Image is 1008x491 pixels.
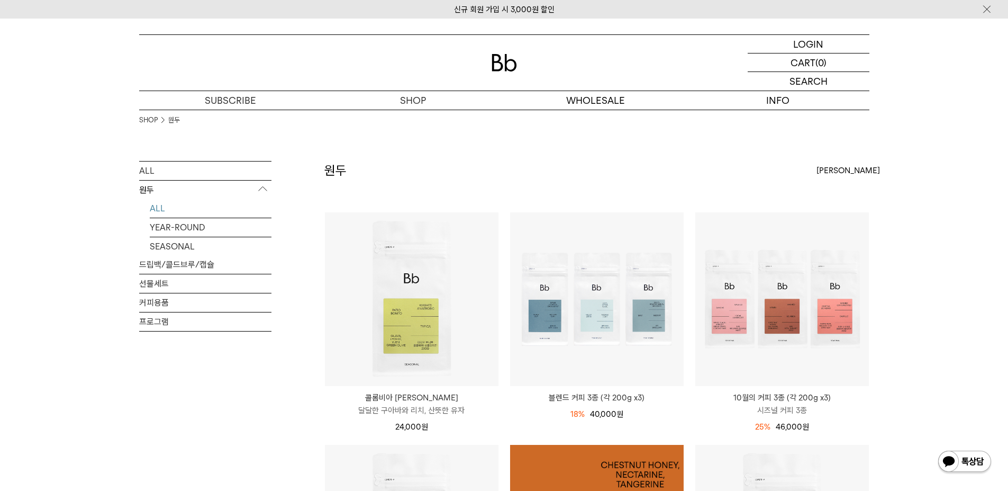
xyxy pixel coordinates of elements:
[139,274,271,293] a: 선물세트
[616,409,623,419] span: 원
[139,255,271,274] a: 드립백/콜드브루/캡슐
[150,199,271,218] a: ALL
[139,162,271,180] a: ALL
[325,404,498,417] p: 달달한 구아바와 리치, 산뜻한 유자
[748,35,869,53] a: LOGIN
[793,35,823,53] p: LOGIN
[139,181,271,200] p: 원두
[687,91,869,110] p: INFO
[395,422,428,432] span: 24,000
[510,391,684,404] a: 블렌드 커피 3종 (각 200g x3)
[139,115,158,126] a: SHOP
[816,164,880,177] span: [PERSON_NAME]
[504,91,687,110] p: WHOLESALE
[150,237,271,256] a: SEASONAL
[421,422,428,432] span: 원
[695,391,869,417] a: 10월의 커피 3종 (각 200g x3) 시즈널 커피 3종
[815,53,827,72] p: (0)
[150,218,271,237] a: YEAR-ROUND
[748,53,869,72] a: CART (0)
[168,115,180,126] a: 원두
[789,72,828,91] p: SEARCH
[802,422,809,432] span: 원
[937,450,992,475] img: 카카오톡 채널 1:1 채팅 버튼
[139,293,271,312] a: 커피용품
[325,391,498,404] p: 콜롬비아 [PERSON_NAME]
[776,422,809,432] span: 46,000
[755,421,770,433] div: 25%
[492,54,517,72] img: 로고
[454,5,555,14] a: 신규 회원 가입 시 3,000원 할인
[510,212,684,386] img: 블렌드 커피 3종 (각 200g x3)
[322,91,504,110] a: SHOP
[695,404,869,417] p: 시즈널 커피 3종
[695,212,869,386] img: 10월의 커피 3종 (각 200g x3)
[695,391,869,404] p: 10월의 커피 3종 (각 200g x3)
[325,391,498,417] a: 콜롬비아 [PERSON_NAME] 달달한 구아바와 리치, 산뜻한 유자
[139,313,271,331] a: 프로그램
[570,408,585,421] div: 18%
[324,162,347,180] h2: 원두
[791,53,815,72] p: CART
[590,409,623,419] span: 40,000
[325,212,498,386] img: 콜롬비아 파티오 보니토
[139,91,322,110] a: SUBSCRIBE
